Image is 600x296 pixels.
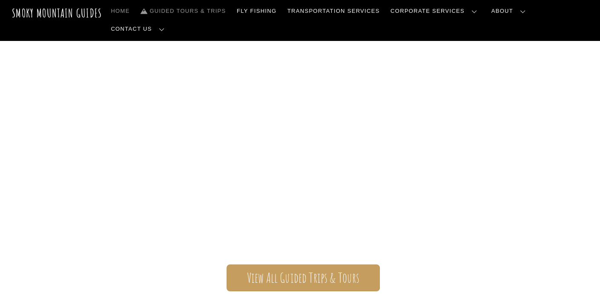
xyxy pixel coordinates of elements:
a: View All Guided Trips & Tours [227,264,379,291]
a: Fly Fishing [233,2,280,20]
span: The ONLY one-stop, full Service Guide Company for the Gatlinburg and [GEOGRAPHIC_DATA] side of th... [53,173,547,239]
a: Home [108,2,133,20]
span: Smoky Mountain Guides [53,131,547,173]
a: Transportation Services [284,2,383,20]
a: Guided Tours & Trips [137,2,229,20]
a: About [488,2,532,20]
a: Contact Us [108,20,171,38]
a: Smoky Mountain Guides [12,6,102,20]
a: Corporate Services [387,2,484,20]
span: View All Guided Trips & Tours [247,273,360,282]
